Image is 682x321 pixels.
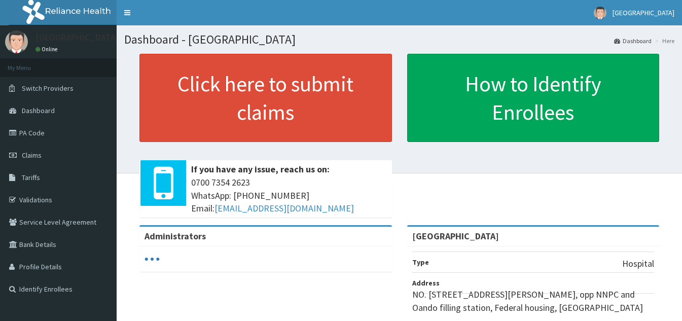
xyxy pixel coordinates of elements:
span: Tariffs [22,173,40,182]
a: Click here to submit claims [139,54,392,142]
b: If you have any issue, reach us on: [191,163,330,175]
strong: [GEOGRAPHIC_DATA] [412,230,499,242]
p: Hospital [622,257,654,270]
a: How to Identify Enrollees [407,54,660,142]
img: User Image [5,30,28,53]
a: Online [35,46,60,53]
span: [GEOGRAPHIC_DATA] [613,8,674,17]
h1: Dashboard - [GEOGRAPHIC_DATA] [124,33,674,46]
span: Switch Providers [22,84,74,93]
a: Dashboard [614,37,652,45]
b: Address [412,278,440,288]
li: Here [653,37,674,45]
span: Dashboard [22,106,55,115]
img: User Image [594,7,606,19]
span: Claims [22,151,42,160]
b: Type [412,258,429,267]
b: Administrators [145,230,206,242]
a: [EMAIL_ADDRESS][DOMAIN_NAME] [214,202,354,214]
svg: audio-loading [145,252,160,267]
span: 0700 7354 2623 WhatsApp: [PHONE_NUMBER] Email: [191,176,387,215]
p: NO. [STREET_ADDRESS][PERSON_NAME], opp NNPC and Oando filling station, Federal housing, [GEOGRAPH... [412,288,655,314]
p: [GEOGRAPHIC_DATA] [35,33,119,42]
